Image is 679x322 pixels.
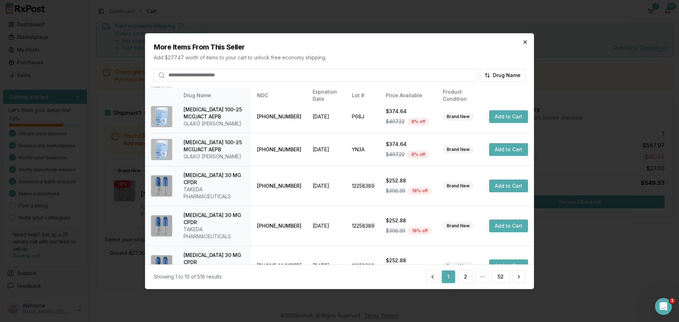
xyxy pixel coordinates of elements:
td: [PHONE_NUMBER] [251,100,307,133]
button: Add to Cart [489,180,528,192]
td: 12258389 [346,166,380,206]
img: Breo Ellipta 100-25 MCG/ACT AEPB [151,139,172,160]
div: TAKEDA PHARMACEUTICALS [184,186,246,200]
span: Drug Name [493,71,521,78]
td: [DATE] [307,246,347,286]
button: 1 [442,270,455,283]
span: $407.22 [386,151,405,158]
div: [MEDICAL_DATA] 100-25 MCG/ACT AEPB [184,106,246,120]
td: [PHONE_NUMBER] [251,166,307,206]
td: 12258389 [346,206,380,246]
th: Lot # [346,87,380,104]
div: TAKEDA PHARMACEUTICALS [184,226,246,240]
img: Dexilant 30 MG CPDR [151,175,172,197]
th: Expiration Date [307,87,347,104]
button: 2 [458,270,473,283]
th: Drug Name [178,87,251,104]
div: $374.64 [386,141,431,148]
td: P68J [346,100,380,133]
div: [MEDICAL_DATA] 30 MG CPDR [184,252,246,266]
span: 1 [669,298,675,304]
img: Dexilant 30 MG CPDR [151,255,172,276]
span: $308.39 [386,227,405,234]
button: 52 [492,270,510,283]
button: Drug Name [480,69,525,81]
td: [PHONE_NUMBER] [251,246,307,286]
div: 18 % off [408,187,431,195]
th: Product Condition [437,87,483,104]
div: $252.88 [386,257,431,264]
h2: More Items From This Seller [154,42,525,52]
td: [DATE] [307,206,347,246]
div: [MEDICAL_DATA] 30 MG CPDR [184,212,246,226]
div: 8 % off [407,118,429,125]
div: [MEDICAL_DATA] 100-25 MCG/ACT AEPB [184,139,246,153]
div: $252.88 [386,177,431,184]
span: $308.39 [386,187,405,194]
div: Brand New [443,113,474,121]
iframe: Intercom live chat [655,298,672,315]
div: GLAXO [PERSON_NAME] [184,120,246,127]
img: Dexilant 30 MG CPDR [151,215,172,236]
td: [DATE] [307,133,347,166]
img: Breo Ellipta 100-25 MCG/ACT AEPB [151,106,172,127]
div: $374.64 [386,108,431,115]
div: [MEDICAL_DATA] 30 MG CPDR [184,172,246,186]
button: Add to Cart [489,259,528,272]
span: $407.22 [386,118,405,125]
div: 8 % off [407,151,429,158]
div: 18 % off [408,227,431,235]
td: YN3A [346,133,380,166]
td: [DATE] [307,166,347,206]
div: Brand New [443,262,474,270]
p: Add $277.47 worth of items to your cart to unlock free economy shipping. [154,54,525,61]
div: Brand New [443,146,474,153]
td: [DATE] [307,100,347,133]
div: GLAXO [PERSON_NAME] [184,153,246,160]
button: Add to Cart [489,110,528,123]
div: Brand New [443,222,474,230]
div: Brand New [443,182,474,190]
div: Showing 1 to 10 of 516 results [154,273,222,280]
button: Add to Cart [489,143,528,156]
td: [PHONE_NUMBER] [251,206,307,246]
button: Add to Cart [489,219,528,232]
th: NDC [251,87,307,104]
div: $252.88 [386,217,431,224]
td: 12258389 [346,246,380,286]
th: Price Available [380,87,437,104]
td: [PHONE_NUMBER] [251,133,307,166]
